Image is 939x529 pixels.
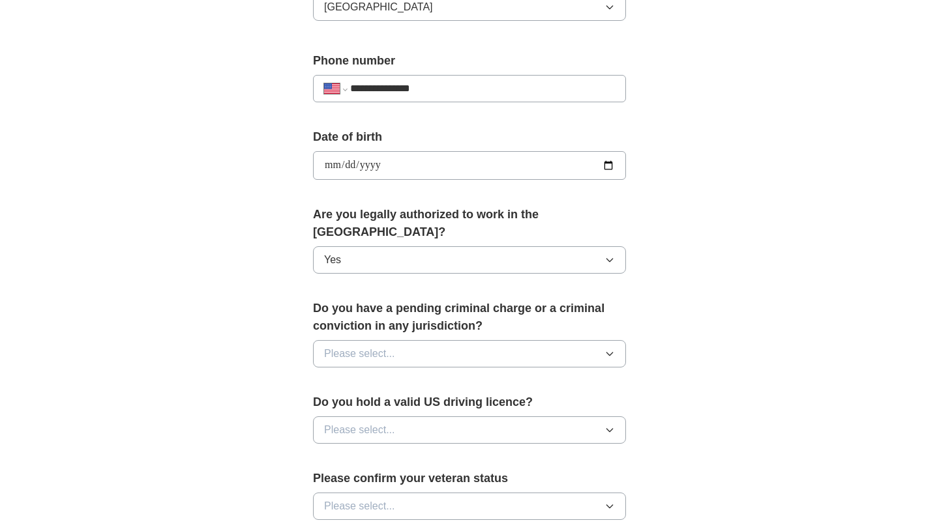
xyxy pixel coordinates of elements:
button: Please select... [313,416,626,444]
button: Please select... [313,493,626,520]
label: Do you hold a valid US driving licence? [313,393,626,411]
span: Please select... [324,422,395,438]
label: Please confirm your veteran status [313,470,626,487]
button: Please select... [313,340,626,367]
label: Phone number [313,52,626,70]
span: Please select... [324,346,395,362]
span: Yes [324,252,341,268]
label: Are you legally authorized to work in the [GEOGRAPHIC_DATA]? [313,206,626,241]
button: Yes [313,246,626,274]
span: Please select... [324,498,395,514]
label: Do you have a pending criminal charge or a criminal conviction in any jurisdiction? [313,300,626,335]
label: Date of birth [313,128,626,146]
